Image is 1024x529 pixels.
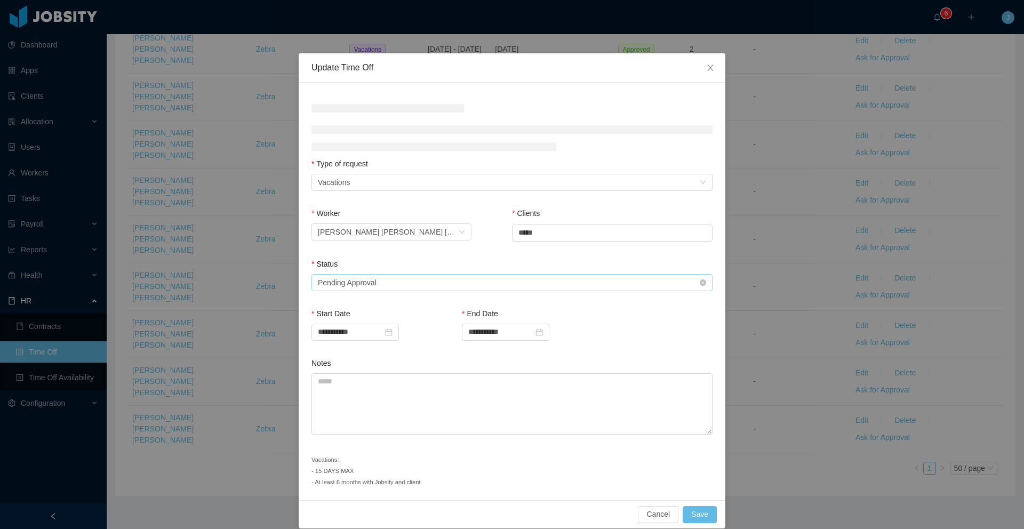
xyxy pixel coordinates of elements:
[318,174,350,190] div: Vacations
[683,506,717,523] button: Save
[512,209,540,218] label: Clients
[311,359,331,367] label: Notes
[695,53,725,83] button: Close
[311,260,338,268] label: Status
[311,456,421,485] small: Vacations: - 15 DAYS MAX - At least 6 months with Jobsity and client
[385,328,393,336] i: icon: calendar
[311,373,713,435] textarea: Notes
[462,309,498,318] label: End Date
[638,506,678,523] button: Cancel
[318,224,458,240] div: Jesus David Padilla Woltmann
[311,159,368,168] label: Type of request
[318,275,377,291] div: Pending Approval
[311,209,340,218] label: Worker
[311,62,713,74] div: Update Time Off
[311,309,350,318] label: Start Date
[535,328,543,336] i: icon: calendar
[706,63,715,72] i: icon: close
[700,279,706,286] i: icon: close-circle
